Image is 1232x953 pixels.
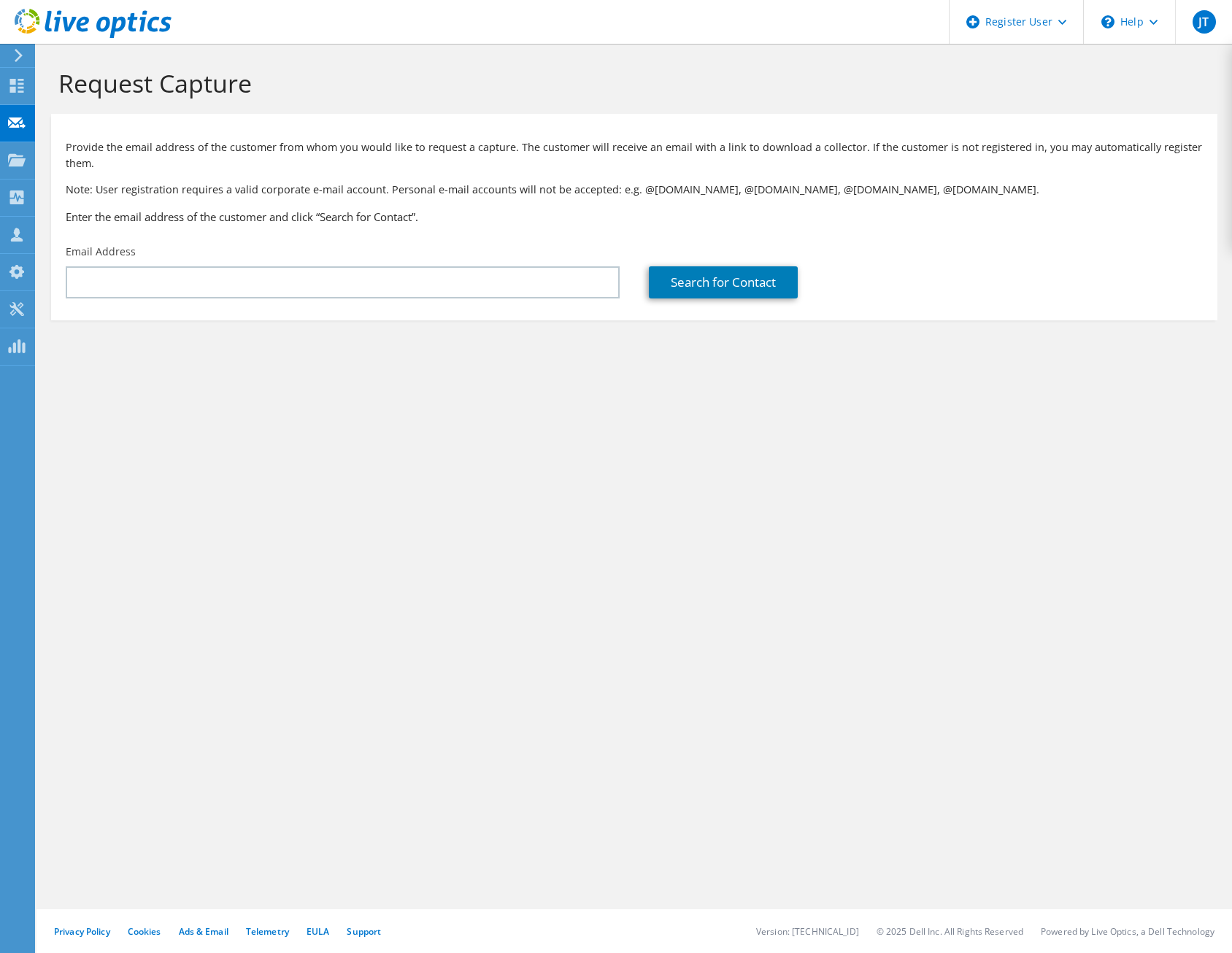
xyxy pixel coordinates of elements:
[58,68,1203,99] h1: Request Capture
[66,182,1203,198] p: Note: User registration requires a valid corporate e-mail account. Personal e-mail accounts will ...
[347,925,381,938] a: Support
[1101,15,1114,28] svg: \n
[54,925,110,938] a: Privacy Policy
[1193,10,1216,34] span: JT
[128,925,161,938] a: Cookies
[1041,925,1214,938] li: Powered by Live Optics, a Dell Technology
[307,925,329,938] a: EULA
[756,925,859,938] li: Version: [TECHNICAL_ID]
[66,209,1203,225] h3: Enter the email address of the customer and click “Search for Contact”.
[246,925,289,938] a: Telemetry
[66,139,1203,171] p: Provide the email address of the customer from whom you would like to request a capture. The cust...
[877,925,1023,938] li: © 2025 Dell Inc. All Rights Reserved
[179,925,228,938] a: Ads & Email
[649,266,798,298] a: Search for Contact
[66,244,136,259] label: Email Address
